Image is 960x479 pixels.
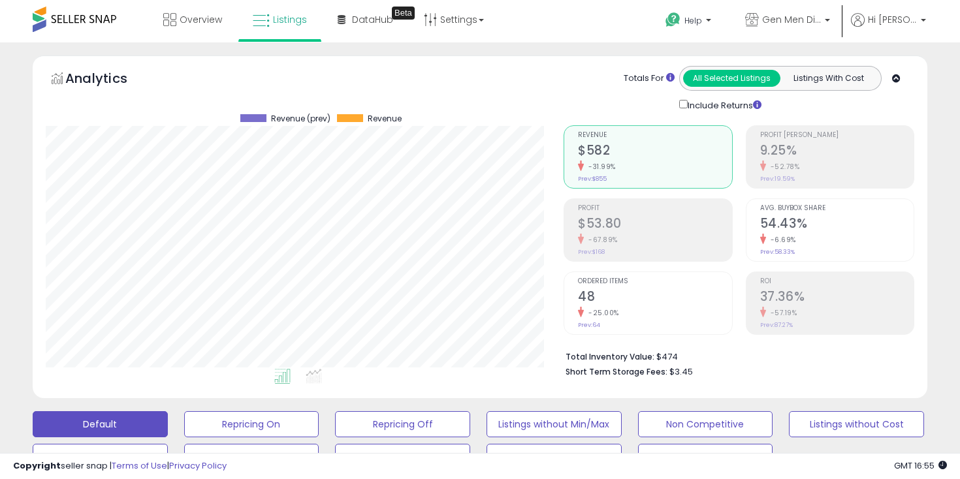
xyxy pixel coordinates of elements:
[184,444,319,470] button: new view
[584,308,619,318] small: -25.00%
[578,278,731,285] span: Ordered Items
[760,205,914,212] span: Avg. Buybox Share
[789,411,924,437] button: Listings without Cost
[271,114,330,123] span: Revenue (prev)
[760,216,914,234] h2: 54.43%
[566,351,654,362] b: Total Inventory Value:
[566,366,667,377] b: Short Term Storage Fees:
[894,459,947,472] span: 2025-10-13 16:55 GMT
[352,13,393,26] span: DataHub
[184,411,319,437] button: Repricing On
[578,132,731,139] span: Revenue
[638,444,773,470] button: Low Inv Fee
[766,162,800,172] small: -52.78%
[33,411,168,437] button: Default
[578,175,607,183] small: Prev: $855
[851,13,926,42] a: Hi [PERSON_NAME]
[760,289,914,307] h2: 37.36%
[273,13,307,26] span: Listings
[169,459,227,472] a: Privacy Policy
[566,348,904,363] li: $474
[584,162,616,172] small: -31.99%
[624,72,675,85] div: Totals For
[638,411,773,437] button: Non Competitive
[368,114,402,123] span: Revenue
[669,365,693,378] span: $3.45
[868,13,917,26] span: Hi [PERSON_NAME]
[760,248,795,256] small: Prev: 58.33%
[760,143,914,161] h2: 9.25%
[578,216,731,234] h2: $53.80
[655,2,724,42] a: Help
[487,411,622,437] button: Listings without Min/Max
[584,235,618,245] small: -67.89%
[578,143,731,161] h2: $582
[760,321,793,329] small: Prev: 87.27%
[766,308,797,318] small: -57.19%
[669,97,777,112] div: Include Returns
[578,205,731,212] span: Profit
[780,70,877,87] button: Listings With Cost
[760,175,795,183] small: Prev: 19.59%
[578,248,605,256] small: Prev: $168
[766,235,796,245] small: -6.69%
[392,7,415,20] div: Tooltip anchor
[65,69,153,91] h5: Analytics
[335,411,470,437] button: Repricing Off
[684,15,702,26] span: Help
[578,321,600,329] small: Prev: 64
[665,12,681,28] i: Get Help
[760,278,914,285] span: ROI
[578,289,731,307] h2: 48
[13,460,227,472] div: seller snap | |
[683,70,780,87] button: All Selected Listings
[335,444,470,470] button: suppressed
[760,132,914,139] span: Profit [PERSON_NAME]
[487,444,622,470] button: ORDERS
[112,459,167,472] a: Terms of Use
[13,459,61,472] strong: Copyright
[180,13,222,26] span: Overview
[762,13,821,26] span: Gen Men Distributor
[33,444,168,470] button: Deactivated & In Stock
